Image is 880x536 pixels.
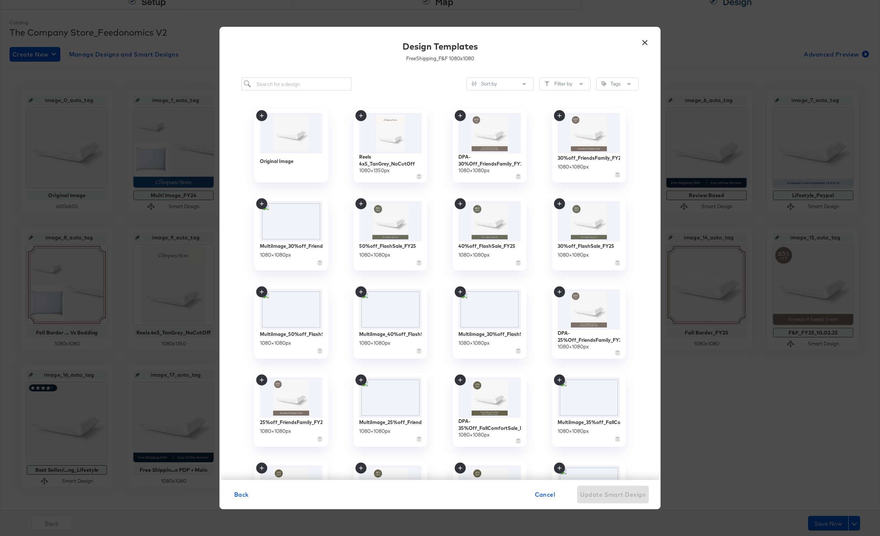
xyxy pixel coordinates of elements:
img: hnQtnbw6ZbDZ__HP3NzrXg.jpg [558,289,620,330]
button: TagTags [596,77,638,91]
svg: Tag [601,81,607,86]
div: 30%off_FriendsFamily_FY25 [558,155,620,162]
img: Cj0ng-_PUBfke7OW5bP_PA.jpg [458,466,521,506]
div: 1080 × 1080 px [359,340,390,347]
svg: Filter [544,81,550,86]
div: 40%off_FlashSale_FY251080×1080px [453,197,526,271]
div: 1080 × 1080 px [458,167,490,174]
img: w_9UTb6KLgyBMow_vFOFfQ.jpg [458,377,521,418]
img: fl_layer_ap [359,377,422,418]
div: 30%off_FlashSale_FY25 [558,243,614,250]
div: Original Image [254,109,328,182]
div: FreeShipping_F&F 1080 x 1080 [406,55,474,62]
div: MultiImage_30%off_FlashSale_FY251080×1080px [453,285,526,359]
div: MultiImage_25%off_FriendsFamily_FY251080×1080px [354,373,427,447]
img: R_jnXVqdC-az_9jbimvtIQ.jpg [558,201,620,242]
img: fl_layer_ap [458,289,521,330]
img: fl_layer_ap [260,289,322,330]
img: yiSx74civ-2a0vs5tnHipA.jpg [359,201,422,242]
div: MultiImage_30%off_FriendsFamily_FY251080×1080px [254,197,328,271]
button: × [638,34,651,47]
img: q7XWf7bQjtlaypBzQHf7Tg.jpg [558,113,620,153]
div: 1080 × 1080 px [458,432,490,439]
img: 0NUOqPVbb4ilQX6cXgBYPw.jpg [359,466,422,506]
div: 40%off_FlashSale_FY25 [458,243,515,250]
button: SlidersSort by [466,77,534,91]
div: 1080 × 1080 px [558,428,589,435]
div: 1080 × 1350 px [359,167,390,174]
button: Cancel [532,486,558,503]
div: DPA-35%Off_FallComfortSale_FY251080×1080px [453,373,526,447]
div: DPA-25%Off_FriendsFamily_FY251080×1080px [552,285,626,359]
div: MultiImage_50%off_FlashSale_FY25 [260,331,322,338]
div: MultiImage_35%off_FallComfortSale_FY25 [558,419,620,426]
div: Reels 4x5_TanGrey_NoCutOff [359,153,422,167]
input: Search for a design [242,77,351,91]
span: Cancel [535,489,555,500]
div: Reels 4x5_TanGrey_NoCutOff1080×1350px [354,109,427,182]
img: v9tANEYGSjeGxYK7LeeenA.jpg [359,113,422,153]
img: fl_layer_ap [359,289,422,330]
div: MultiImage_40%off_FlashSale_FY251080×1080px [354,285,427,359]
button: Back [231,486,252,503]
img: fl_layer_ap [558,466,620,506]
img: QL0OgXkK4YjQmAomSBIJrQ.jpg [458,201,521,242]
div: 1080 × 1080 px [458,340,490,347]
div: 1080 × 1080 px [458,251,490,258]
div: MultiImage_50%off_FlashSale_FY251080×1080px [254,285,328,359]
div: 1080 × 1080 px [260,251,291,258]
div: 1080 × 1080 px [558,163,589,170]
div: 30%off_FriendsFamily_FY251080×1080px [552,109,626,182]
div: 50%off_FlashSale_FY251080×1080px [354,197,427,271]
div: DPA-25%Off_FriendsFamily_FY25 [558,330,620,343]
div: 1080 × 1080 px [359,428,390,435]
img: wX4OE_z2nejIu7byVsLtaQ.jpg [260,466,322,506]
img: iAYaPpoDbsSf08_7nHGiZQ.jpg [260,377,322,418]
img: 10018_pillow_serene_std_main.jpg [260,113,322,153]
div: DPA-35%Off_FallComfortSale_FY25 [458,418,521,431]
div: MultiImage_40%off_FlashSale_FY25 [359,331,422,338]
div: DPA-30%Off_FriendsFamily_FY25 [458,153,521,167]
div: 50%off_FlashSale_FY25 [359,243,416,250]
svg: Sliders [472,81,477,86]
div: MultiImage_25%off_FriendsFamily_FY25 [359,419,422,426]
div: MultiImage_35%off_FallComfortSale_FY251080×1080px [552,373,626,447]
div: Original Image [260,158,293,165]
div: MultiImage_30%off_FriendsFamily_FY25 [260,243,322,250]
div: DPA-30%Off_FriendsFamily_FY251080×1080px [453,109,526,182]
div: 1080 × 1080 px [558,251,589,258]
div: 25%off_FriendsFamily_FY251080×1080px [254,373,328,447]
div: 1080 × 1080 px [260,340,291,347]
div: 30%off_FlashSale_FY251080×1080px [552,197,626,271]
span: Back [234,489,249,500]
img: fl_layer_ap [260,201,322,242]
img: fl_layer_ap [558,377,620,418]
div: 25%off_FriendsFamily_FY25 [260,419,322,426]
div: 1080 × 1080 px [558,344,589,351]
div: MultiImage_30%off_FlashSale_FY25 [458,331,521,338]
img: hqR6iD9ENxRTig7ep3mTtQ.jpg [458,113,521,153]
div: 1080 × 1080 px [359,251,390,258]
div: Design Templates [403,40,478,52]
div: 1080 × 1080 px [260,428,291,435]
button: FilterFilter by [539,77,591,91]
